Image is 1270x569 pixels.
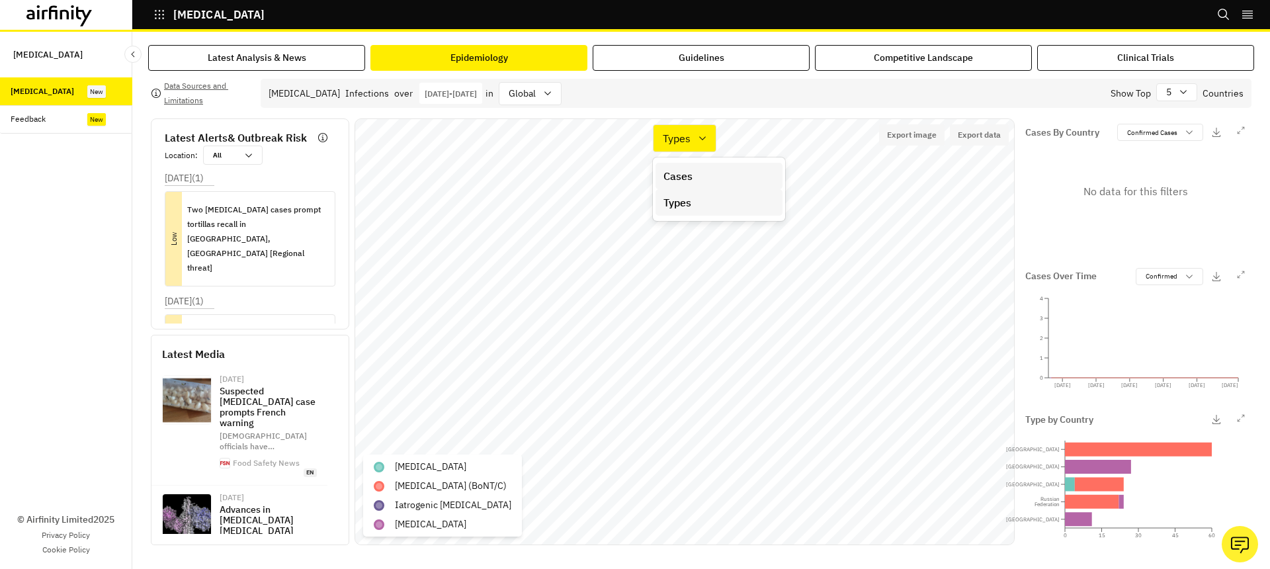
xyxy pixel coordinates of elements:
tspan: [DATE] [1222,381,1238,388]
p: No data for this filters [1083,183,1188,199]
p: Confirmed Cases [1127,128,1177,138]
p: Confirmed [1146,271,1177,281]
tspan: [DATE] [1155,381,1171,388]
div: Clinical Trials [1117,51,1174,65]
tspan: 3 [1040,315,1043,322]
p: Types [663,130,691,146]
div: Guidelines [679,51,724,65]
tspan: [GEOGRAPHIC_DATA] [1006,516,1060,523]
p: [MEDICAL_DATA] [395,517,466,531]
p: [DATE] ( 1 ) [165,294,204,308]
a: [DATE]Suspected [MEDICAL_DATA] case prompts French warning[DEMOGRAPHIC_DATA] officials have…Food ... [151,367,327,486]
div: Competitive Landscape [874,51,973,65]
div: Epidemiology [450,51,508,65]
tspan: [DATE] [1054,381,1071,388]
p: [DATE] - [DATE] [425,89,477,99]
p: [MEDICAL_DATA] [173,9,265,21]
canvas: Map [355,119,1014,545]
p: [MEDICAL_DATA] [395,460,466,474]
tspan: 2 [1040,335,1043,341]
p: [MEDICAL_DATA] [13,42,83,67]
p: Infections [345,87,389,101]
button: Export data [950,124,1009,146]
button: Ask our analysts [1222,526,1258,562]
div: New [87,85,106,98]
tspan: Federation [1035,502,1060,508]
p: in [486,87,493,101]
div: Food Safety News [233,459,300,467]
p: Advances in [MEDICAL_DATA] [MEDICAL_DATA] Detection [220,504,317,547]
button: Close Sidebar [124,46,142,63]
tspan: 0 [1064,532,1067,539]
p: Two [MEDICAL_DATA] cases prompt tortillas recall in [GEOGRAPHIC_DATA], [GEOGRAPHIC_DATA] [Regiona... [187,202,324,275]
tspan: [DATE] [1088,381,1105,388]
tspan: 15 [1099,532,1105,539]
p: [DATE] ( 1 ) [165,171,204,185]
div: Feedback [11,113,46,125]
tspan: [DATE] [1121,381,1138,388]
span: en [304,468,317,477]
p: © Airfinity Limited 2025 [17,513,114,527]
a: Privacy Policy [42,529,90,541]
p: Cases [663,168,693,184]
button: Search [1217,3,1230,26]
tspan: [GEOGRAPHIC_DATA] [1006,464,1060,470]
p: Cases By Country [1025,126,1099,140]
p: 5 [1166,85,1171,99]
a: Cookie Policy [42,544,90,556]
div: New [87,113,106,126]
div: [MEDICAL_DATA] [269,87,340,101]
p: Suspected [MEDICAL_DATA] case prompts French warning [220,386,317,428]
span: [DEMOGRAPHIC_DATA] officials have … [220,431,307,452]
tspan: 4 [1040,295,1043,302]
p: Location : [165,150,198,161]
tspan: [GEOGRAPHIC_DATA] [1006,481,1060,488]
p: Cases Over Time [1025,269,1097,283]
p: Latest Media [162,346,338,362]
button: [MEDICAL_DATA] [153,3,265,26]
p: Iatrogenic [MEDICAL_DATA] [395,498,511,512]
img: botulinum-neurotoxin-federal-select-agent.jpg [163,494,211,543]
p: over [394,87,413,101]
p: Types [663,195,691,210]
img: garlic-france-botulism-sept-25.png [163,376,211,424]
tspan: 45 [1172,532,1179,539]
div: [DATE] [220,494,317,502]
tspan: 60 [1208,532,1215,539]
tspan: [DATE] [1189,381,1205,388]
button: Data Sources and Limitations [151,83,250,104]
tspan: [GEOGRAPHIC_DATA] [1006,446,1060,453]
p: [MEDICAL_DATA] (BoNT/C) [395,479,507,493]
button: Interact with the calendar and add the check-in date for your trip. [419,83,482,104]
p: Countries [1203,87,1244,101]
div: [DATE] [220,375,317,383]
tspan: 0 [1040,374,1043,381]
img: cropped-siteicon-270x270.png [220,459,230,468]
p: Type by Country [1025,413,1093,427]
button: Export image [879,124,945,146]
p: Latest Alerts & Outbreak Risk [165,130,307,146]
tspan: 1 [1040,355,1043,361]
tspan: Russian [1040,496,1060,503]
div: Latest Analysis & News [208,51,306,65]
p: Show Top [1111,87,1151,101]
p: Low [127,231,221,247]
tspan: 30 [1135,532,1142,539]
p: Data Sources and Limitations [164,79,250,108]
div: [MEDICAL_DATA] [11,85,74,97]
